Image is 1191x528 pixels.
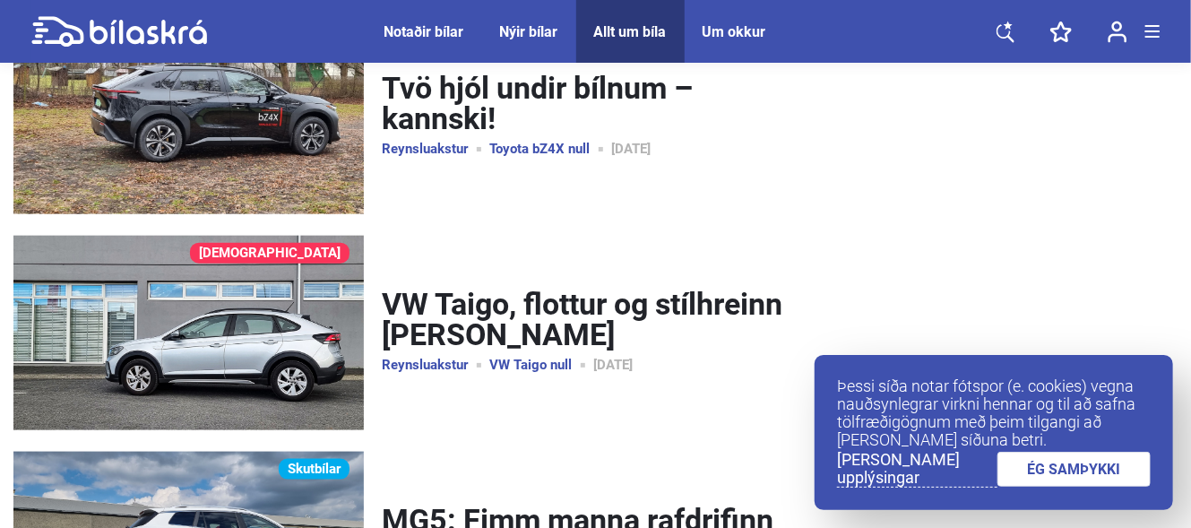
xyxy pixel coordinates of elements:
span: [DATE] [593,359,654,372]
a: Allt um bíla [594,23,667,40]
a: VW Taigo null [489,359,593,372]
a: [DEMOGRAPHIC_DATA] [13,236,364,430]
a: Notaðir bílar [384,23,464,40]
a: [DEMOGRAPHIC_DATA] [13,20,364,214]
a: Um okkur [703,23,766,40]
p: Þessi síða notar fótspor (e. cookies) vegna nauðsynlegrar virkni hennar og til að safna tölfræðig... [837,377,1151,449]
img: user-login.svg [1108,21,1127,43]
a: VW Taigo, flottur og stílhreinn [PERSON_NAME] [382,289,810,351]
a: Reynsluakstur [382,143,489,156]
a: Tvö hjól undir bílnum – kannski! [382,73,810,135]
a: Toyota bZ4X null [489,143,611,156]
a: Nýir bílar [500,23,558,40]
a: [PERSON_NAME] upplýsingar [837,451,997,488]
a: ÉG SAMÞYKKI [997,452,1152,487]
a: Skutbílar [279,459,350,480]
span: [DATE] [611,143,672,156]
a: [DEMOGRAPHIC_DATA] [190,243,350,264]
a: Reynsluakstur [382,359,489,372]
